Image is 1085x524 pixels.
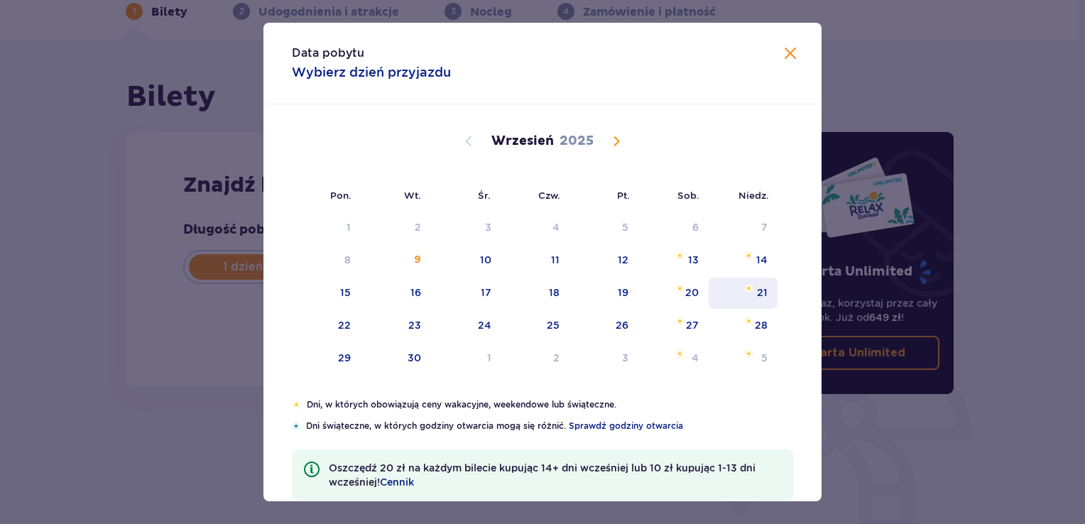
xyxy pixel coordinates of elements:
div: 18 [549,285,560,300]
td: niedziela, 14 września 2025 [709,245,778,276]
td: sobota, 4 października 2025 [638,343,709,374]
div: 25 [547,318,560,332]
td: Not available. poniedziałek, 8 września 2025 [292,245,361,276]
div: 26 [616,318,628,332]
td: czwartek, 18 września 2025 [501,278,570,309]
td: środa, 24 września 2025 [431,310,501,342]
td: Not available. poniedziałek, 1 września 2025 [292,212,361,244]
small: Pt. [617,190,630,201]
div: 3 [485,220,491,234]
div: 3 [622,351,628,365]
small: Śr. [478,190,491,201]
div: 15 [340,285,351,300]
div: 10 [480,253,491,267]
div: 1 [347,220,351,234]
div: Calendar [263,104,822,398]
div: 11 [551,253,560,267]
div: 19 [618,285,628,300]
td: wtorek, 16 września 2025 [361,278,431,309]
div: 2 [415,220,421,234]
div: 24 [478,318,491,332]
div: 4 [552,220,560,234]
div: 5 [622,220,628,234]
td: sobota, 27 września 2025 [638,310,709,342]
td: wtorek, 9 września 2025 [361,245,431,276]
td: Not available. środa, 3 września 2025 [431,212,501,244]
td: środa, 10 września 2025 [431,245,501,276]
td: poniedziałek, 15 września 2025 [292,278,361,309]
td: niedziela, 28 września 2025 [709,310,778,342]
div: 8 [344,253,351,267]
td: Not available. sobota, 6 września 2025 [638,212,709,244]
td: Not available. piątek, 5 września 2025 [569,212,638,244]
td: wtorek, 23 września 2025 [361,310,431,342]
td: sobota, 13 września 2025 [638,245,709,276]
div: 9 [414,253,421,267]
td: Not available. niedziela, 7 września 2025 [709,212,778,244]
div: 1 [487,351,491,365]
td: niedziela, 5 października 2025 [709,343,778,374]
td: czwartek, 11 września 2025 [501,245,570,276]
div: 29 [338,351,351,365]
td: środa, 17 września 2025 [431,278,501,309]
td: Not available. wtorek, 2 września 2025 [361,212,431,244]
td: Not available. czwartek, 4 września 2025 [501,212,570,244]
td: sobota, 20 września 2025 [638,278,709,309]
td: czwartek, 2 października 2025 [501,343,570,374]
td: niedziela, 21 września 2025 [709,278,778,309]
td: piątek, 3 października 2025 [569,343,638,374]
small: Wt. [404,190,421,201]
td: piątek, 12 września 2025 [569,245,638,276]
div: 22 [338,318,351,332]
td: czwartek, 25 września 2025 [501,310,570,342]
div: 12 [618,253,628,267]
div: 17 [481,285,491,300]
small: Sob. [677,190,699,201]
div: 23 [408,318,421,332]
p: Wrzesień [491,133,554,150]
div: 30 [408,351,421,365]
small: Pon. [330,190,351,201]
td: środa, 1 października 2025 [431,343,501,374]
div: 27 [686,318,699,332]
p: 2025 [560,133,594,150]
small: Czw. [538,190,560,201]
div: 20 [685,285,699,300]
td: wtorek, 30 września 2025 [361,343,431,374]
td: poniedziałek, 29 września 2025 [292,343,361,374]
div: 6 [692,220,699,234]
div: 4 [692,351,699,365]
td: piątek, 26 września 2025 [569,310,638,342]
div: 13 [688,253,699,267]
td: poniedziałek, 22 września 2025 [292,310,361,342]
div: 16 [410,285,421,300]
div: 2 [553,351,560,365]
td: piątek, 19 września 2025 [569,278,638,309]
small: Niedz. [738,190,769,201]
